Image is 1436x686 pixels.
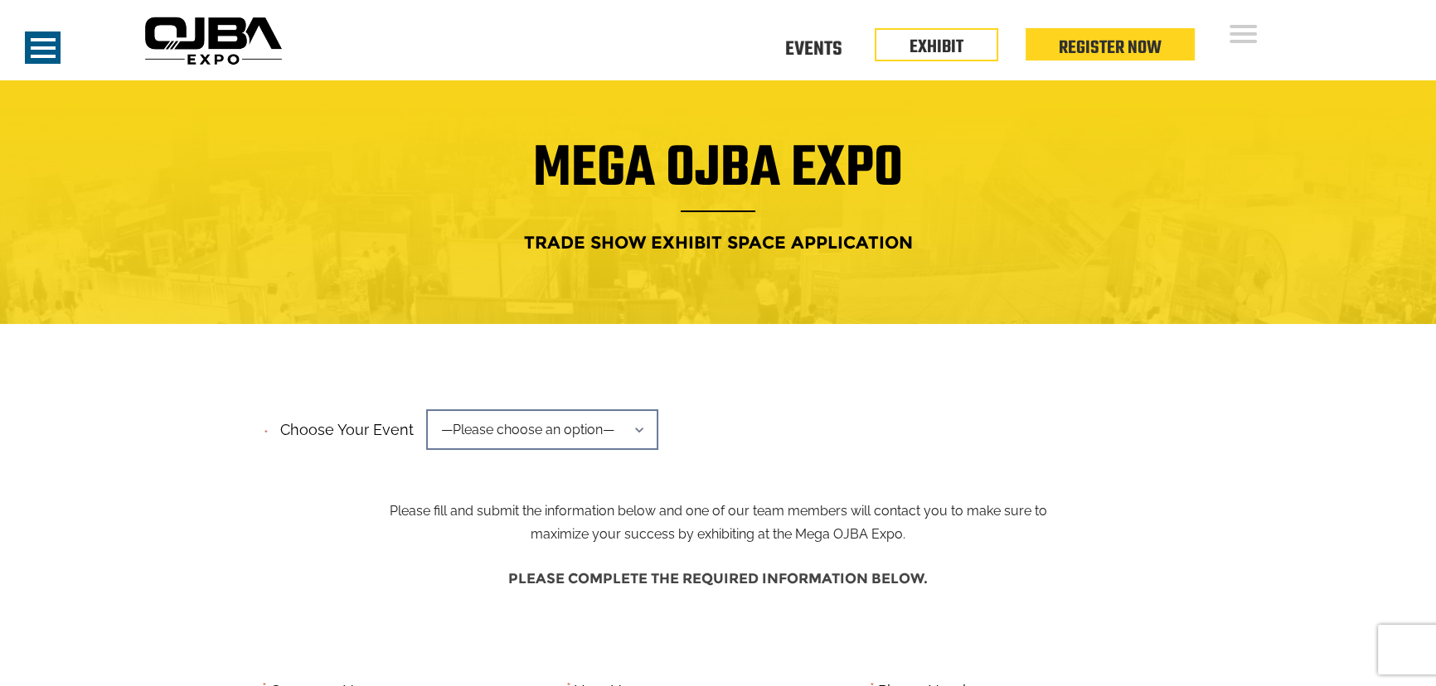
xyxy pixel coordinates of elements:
a: Register Now [1059,34,1162,62]
h4: Please complete the required information below. [262,563,1174,595]
label: Choose your event [270,407,414,443]
h4: Trade Show Exhibit Space Application [150,227,1286,258]
span: —Please choose an option— [426,409,658,450]
a: EXHIBIT [910,33,963,61]
p: Please fill and submit the information below and one of our team members will contact you to make... [376,416,1060,546]
h1: Mega OJBA Expo [150,146,1286,212]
